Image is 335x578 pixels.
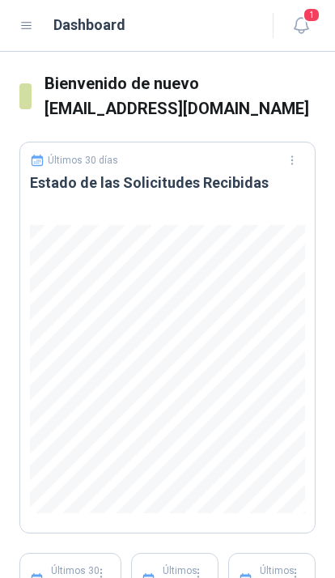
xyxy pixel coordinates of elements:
[48,155,118,166] p: Últimos 30 días
[45,71,316,122] h3: Bienvenido de nuevo [EMAIL_ADDRESS][DOMAIN_NAME]
[286,11,316,40] button: 1
[303,7,320,23] span: 1
[53,14,125,36] h1: Dashboard
[30,173,305,193] h3: Estado de las Solicitudes Recibidas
